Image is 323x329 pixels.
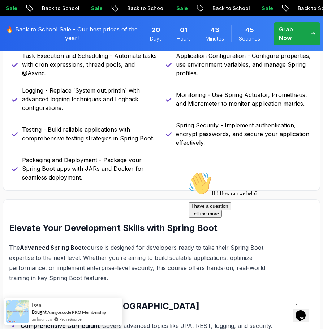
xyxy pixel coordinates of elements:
[152,25,160,35] span: 20 Days
[22,156,157,182] p: Packaging and Deployment - Package your Spring Boot apps with JARs and Docker for seamless deploy...
[6,300,29,323] img: provesource social proof notification image
[180,25,188,35] span: 1 Hours
[211,25,219,35] span: 43 Minutes
[3,41,36,48] button: Tell me more
[59,316,82,322] a: ProveSource
[36,5,85,12] p: Back to School
[9,242,284,283] p: The course is designed for developers ready to take their Spring Boot expertise to the next level...
[206,35,224,42] span: Minutes
[3,3,133,48] div: 👋Hi! How can we help?I have a questionTell me more
[239,35,260,42] span: Seconds
[279,25,305,42] p: Grab Now
[177,35,191,42] span: Hours
[9,300,284,312] h2: Why This Course Is a [DEMOGRAPHIC_DATA]
[22,125,157,143] p: Testing - Build reliable applications with comprehensive testing strategies in Spring Boot.
[150,35,162,42] span: Days
[293,300,316,322] iframe: chat widget
[186,169,316,296] iframe: chat widget
[4,25,139,42] p: 🔥 Back to School Sale - Our best prices of the year!
[206,5,255,12] p: Back to School
[3,22,72,27] span: Hi! How can we help?
[32,309,47,315] span: Bought
[32,302,42,308] span: issa
[85,5,108,12] p: Sale
[245,25,254,35] span: 45 Seconds
[3,3,26,26] img: :wave:
[176,51,311,77] p: Application Configuration - Configure properties, use environment variables, and manage Spring pr...
[176,121,311,147] p: Spring Security - Implement authentication, encrypt passwords, and secure your application effect...
[176,90,311,108] p: Monitoring - Use Spring Actuator, Prometheus, and Micrometer to monitor application metrics.
[22,86,157,112] p: Logging - Replace `System.out.println` with advanced logging techniques and Logback configurations.
[47,309,106,315] a: Amigoscode PRO Membership
[20,244,84,251] strong: Advanced Spring Boot
[170,5,193,12] p: Sale
[3,33,46,41] button: I have a question
[9,222,284,234] h2: Elevate Your Development Skills with Spring Boot
[22,51,157,77] p: Task Execution and Scheduling - Automate tasks with cron expressions, thread pools, and @Async.
[32,316,52,322] span: an hour ago
[121,5,170,12] p: Back to School
[255,5,279,12] p: Sale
